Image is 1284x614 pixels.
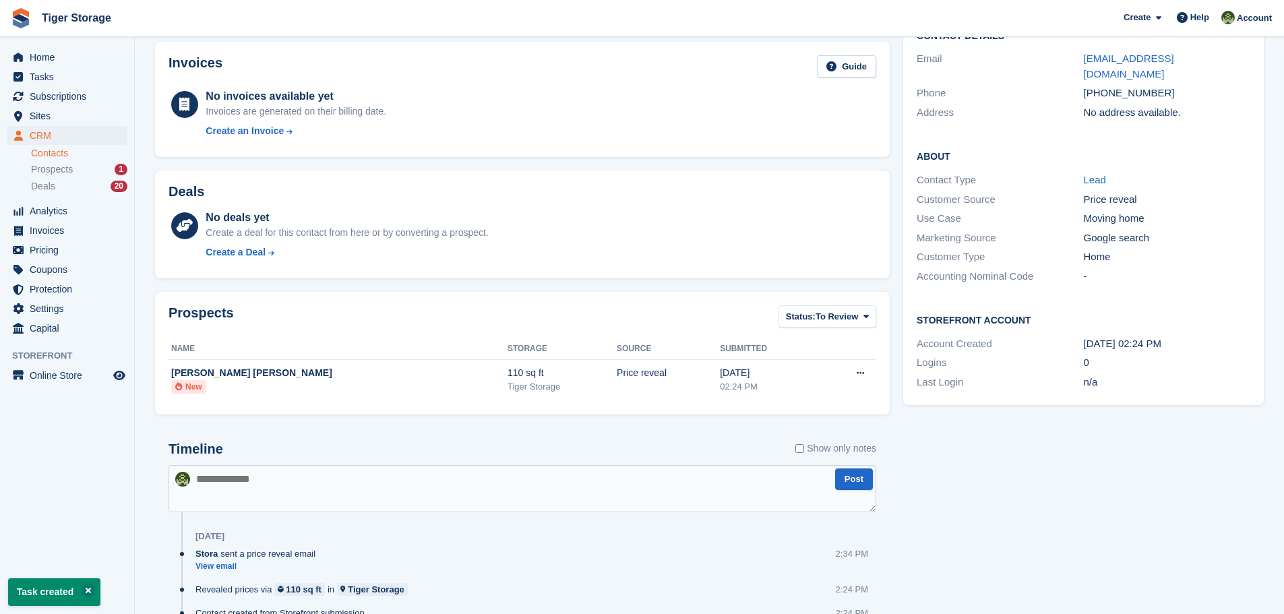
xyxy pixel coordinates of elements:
div: 2:34 PM [836,547,868,560]
a: menu [7,202,127,220]
div: No invoices available yet [206,88,386,104]
p: Task created [8,578,100,606]
h2: Invoices [169,55,222,78]
span: Coupons [30,260,111,279]
th: Storage [508,338,617,360]
img: Matthew Ellwood [1221,11,1235,24]
div: Price reveal [617,366,720,380]
span: Invoices [30,221,111,240]
img: stora-icon-8386f47178a22dfd0bd8f6a31ec36ba5ce8667c1dd55bd0f319d3a0aa187defe.svg [11,8,31,28]
a: Deals 20 [31,179,127,193]
span: Tasks [30,67,111,86]
span: Deals [31,180,55,193]
a: Tiger Storage [36,7,117,29]
div: Revealed prices via in [195,583,415,596]
div: No deals yet [206,210,488,226]
a: menu [7,241,127,259]
div: Create a deal for this contact from here or by converting a prospect. [206,226,488,240]
a: menu [7,221,127,240]
span: Create [1124,11,1151,24]
div: Customer Type [917,249,1083,265]
div: Tiger Storage [508,380,617,394]
div: Contact Type [917,173,1083,188]
a: menu [7,260,127,279]
div: Address [917,105,1083,121]
span: Sites [30,106,111,125]
div: sent a price reveal email [195,547,322,560]
div: Email [917,51,1083,82]
input: Show only notes [795,441,804,456]
a: menu [7,87,127,106]
span: Storefront [12,349,134,363]
div: Moving home [1084,211,1250,226]
div: Create a Deal [206,245,266,259]
span: Help [1190,11,1209,24]
span: To Review [816,310,858,324]
span: Analytics [30,202,111,220]
h2: Timeline [169,441,223,457]
div: No address available. [1084,105,1250,121]
div: Google search [1084,231,1250,246]
span: Prospects [31,163,73,176]
div: Price reveal [1084,192,1250,208]
div: - [1084,269,1250,284]
div: [DATE] [195,531,224,542]
div: Accounting Nominal Code [917,269,1083,284]
a: menu [7,67,127,86]
div: Invoices are generated on their billing date. [206,104,386,119]
span: CRM [30,126,111,145]
div: Home [1084,249,1250,265]
div: [PERSON_NAME] [PERSON_NAME] [171,366,508,380]
h2: Prospects [169,305,234,330]
div: 20 [111,181,127,192]
span: Home [30,48,111,67]
div: [PHONE_NUMBER] [1084,86,1250,101]
a: menu [7,48,127,67]
div: Logins [917,355,1083,371]
div: 02:24 PM [720,380,818,394]
span: Status: [786,310,816,324]
a: Lead [1084,174,1106,185]
a: menu [7,319,127,338]
div: 1 [115,164,127,175]
a: Contacts [31,147,127,160]
div: 0 [1084,355,1250,371]
button: Post [835,468,873,491]
a: menu [7,280,127,299]
a: Preview store [111,367,127,383]
div: Marketing Source [917,231,1083,246]
label: Show only notes [795,441,876,456]
div: Create an Invoice [206,124,284,138]
th: Name [169,338,508,360]
div: [DATE] 02:24 PM [1084,336,1250,352]
h2: Storefront Account [917,313,1250,326]
a: View email [195,561,322,572]
a: [EMAIL_ADDRESS][DOMAIN_NAME] [1084,53,1174,80]
span: Protection [30,280,111,299]
h2: Deals [169,184,204,199]
div: Phone [917,86,1083,101]
th: Source [617,338,720,360]
div: Last Login [917,375,1083,390]
div: 110 sq ft [286,583,322,596]
button: Status: To Review [778,305,876,328]
div: Tiger Storage [348,583,404,596]
span: Account [1237,11,1272,25]
span: Subscriptions [30,87,111,106]
a: menu [7,299,127,318]
a: Prospects 1 [31,162,127,177]
div: Account Created [917,336,1083,352]
span: Pricing [30,241,111,259]
li: New [171,380,206,394]
th: Submitted [720,338,818,360]
a: menu [7,366,127,385]
a: 110 sq ft [274,583,325,596]
a: Create an Invoice [206,124,386,138]
div: Customer Source [917,192,1083,208]
div: n/a [1084,375,1250,390]
a: Guide [817,55,876,78]
a: Create a Deal [206,245,488,259]
span: Stora [195,547,218,560]
span: Settings [30,299,111,318]
span: Online Store [30,366,111,385]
